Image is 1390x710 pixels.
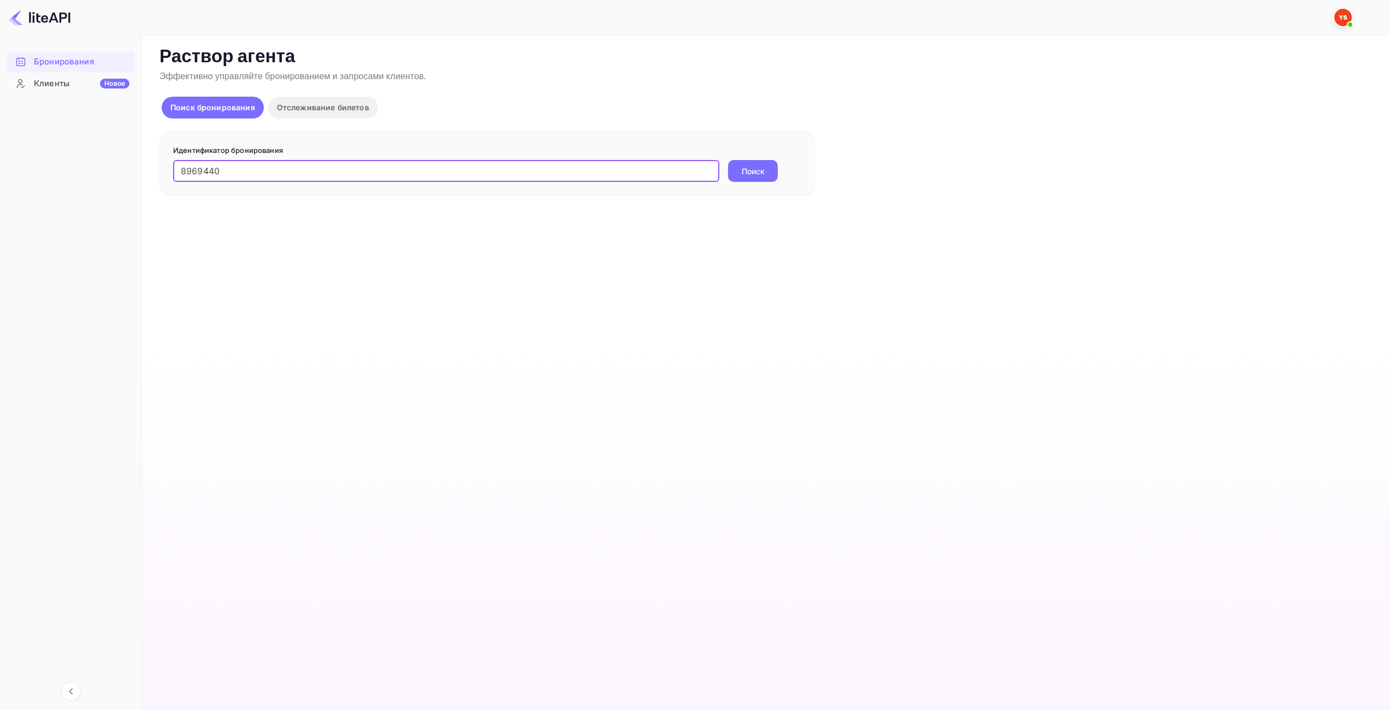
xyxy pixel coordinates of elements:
[9,9,70,26] img: Логотип LiteAPI
[277,103,369,112] ya-tr-span: Отслеживание билетов
[173,160,719,182] input: Введите идентификатор бронирования (например, 63782194)
[34,56,94,68] ya-tr-span: Бронирования
[34,78,69,90] ya-tr-span: Клиенты
[7,51,135,73] div: Бронирования
[170,103,255,112] ya-tr-span: Поиск бронирования
[728,160,778,182] button: Поиск
[7,73,135,93] a: КлиентыНовое
[742,165,765,177] ya-tr-span: Поиск
[104,79,125,87] ya-tr-span: Новое
[159,45,295,69] ya-tr-span: Раствор агента
[159,71,426,82] ya-tr-span: Эффективно управляйте бронированием и запросами клиентов.
[1334,9,1352,26] img: Служба Поддержки Яндекса
[7,73,135,94] div: КлиентыНовое
[61,682,81,701] button: Свернуть навигацию
[7,51,135,72] a: Бронирования
[173,146,283,155] ya-tr-span: Идентификатор бронирования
